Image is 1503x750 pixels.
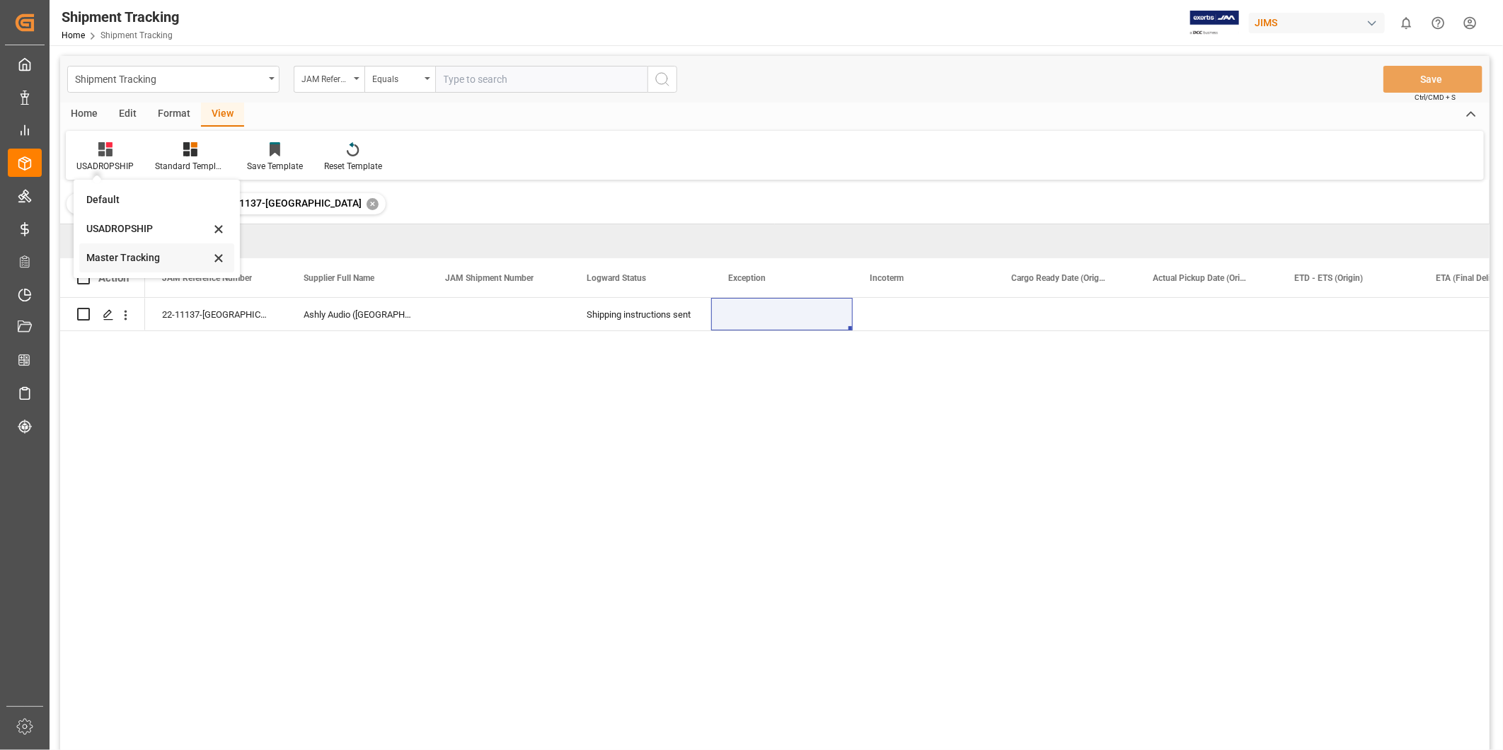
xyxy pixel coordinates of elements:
div: Shipment Tracking [75,69,264,87]
span: Logward Status [587,273,646,283]
div: Press SPACE to select this row. [60,298,145,331]
a: Home [62,30,85,40]
button: Save [1383,66,1482,93]
div: Format [147,103,201,127]
div: USADROPSHIP [76,160,134,173]
button: Help Center [1422,7,1454,39]
span: 22-11137-[GEOGRAPHIC_DATA] [219,197,362,209]
div: Master Tracking [86,250,210,265]
input: Type to search [435,66,647,93]
div: Standard Templates [155,160,226,173]
div: View [201,103,244,127]
div: ✕ [367,198,379,210]
span: Cargo Ready Date (Origin) [1011,273,1106,283]
div: Default [86,192,210,207]
button: JIMS [1249,9,1390,36]
div: JIMS [1249,13,1385,33]
div: Shipping instructions sent [587,299,694,331]
span: Incoterm [870,273,904,283]
span: Actual Pickup Date (Origin) [1153,273,1248,283]
button: search button [647,66,677,93]
div: Equals [372,69,420,86]
div: Home [60,103,108,127]
div: JAM Reference Number [301,69,350,86]
button: open menu [67,66,280,93]
button: open menu [364,66,435,93]
div: Edit [108,103,147,127]
div: Ashly Audio ([GEOGRAPHIC_DATA], [GEOGRAPHIC_DATA]) [287,298,428,330]
span: ETD - ETS (Origin) [1294,273,1363,283]
span: Ctrl/CMD + S [1415,92,1456,103]
span: JAM Shipment Number [445,273,534,283]
span: Supplier Full Name [304,273,374,283]
div: 22-11137-[GEOGRAPHIC_DATA] [145,298,287,330]
img: Exertis%20JAM%20-%20Email%20Logo.jpg_1722504956.jpg [1190,11,1239,35]
div: Shipment Tracking [62,6,179,28]
div: Reset Template [324,160,382,173]
div: Save Template [247,160,303,173]
span: Exception [728,273,766,283]
button: show 0 new notifications [1390,7,1422,39]
div: USADROPSHIP [86,221,210,236]
button: open menu [294,66,364,93]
